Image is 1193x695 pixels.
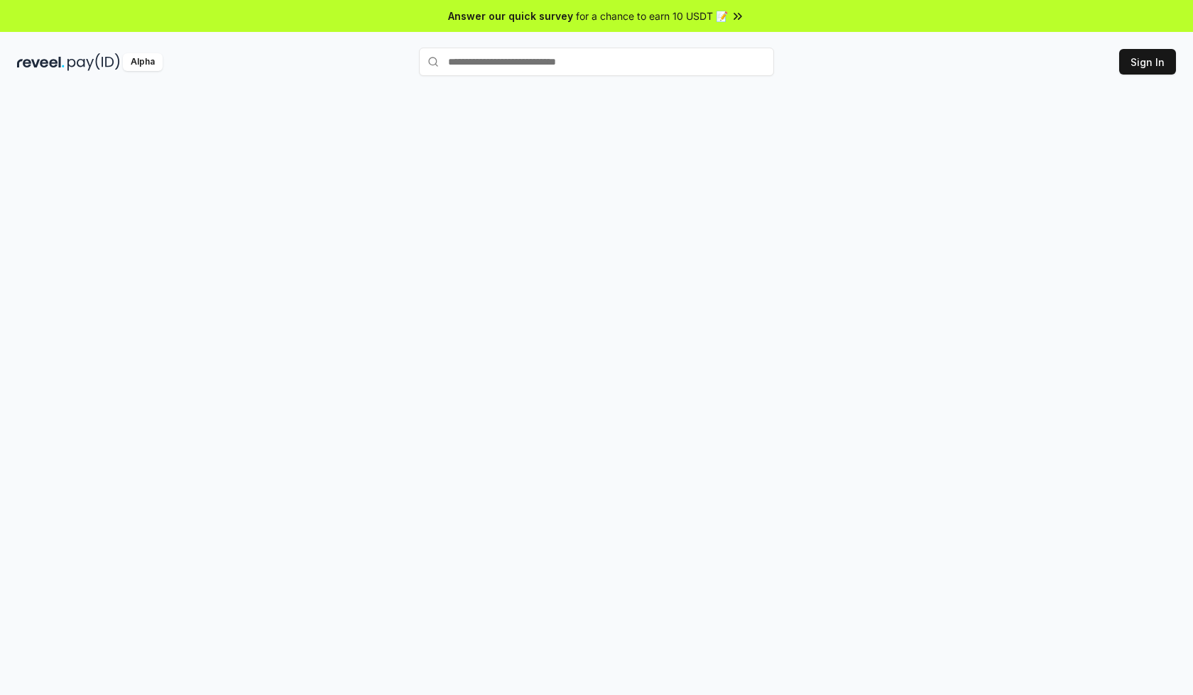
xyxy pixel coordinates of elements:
[67,53,120,71] img: pay_id
[1119,49,1176,75] button: Sign In
[123,53,163,71] div: Alpha
[17,53,65,71] img: reveel_dark
[576,9,728,23] span: for a chance to earn 10 USDT 📝
[448,9,573,23] span: Answer our quick survey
